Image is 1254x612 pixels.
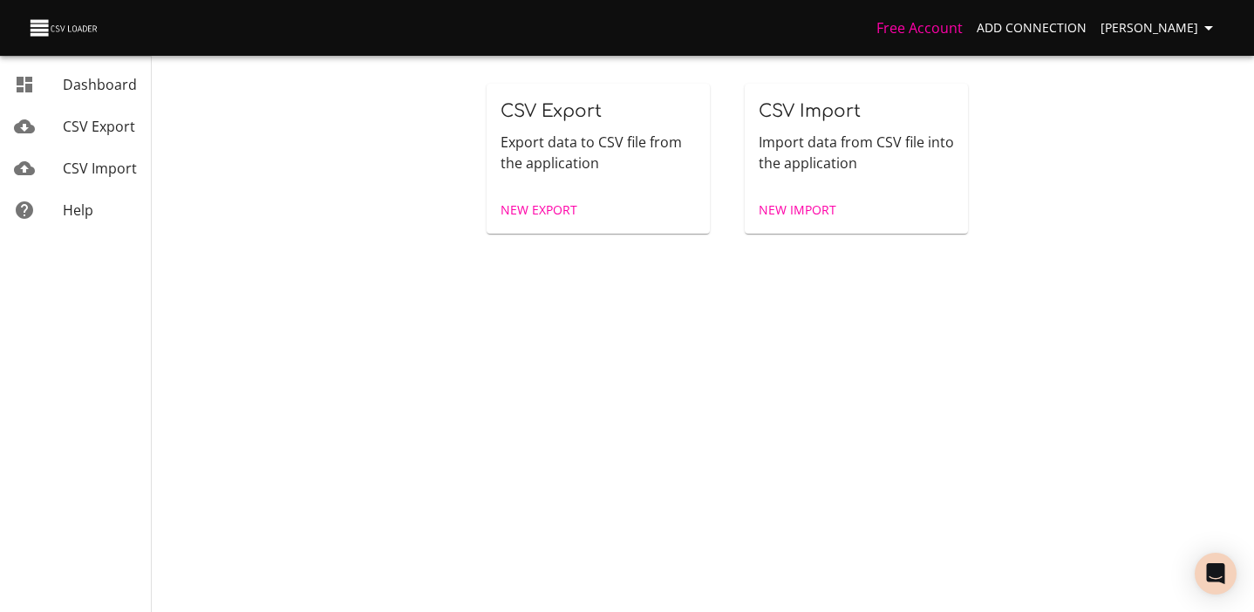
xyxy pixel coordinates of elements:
span: [PERSON_NAME] [1101,17,1219,39]
div: Open Intercom Messenger [1195,553,1237,595]
span: CSV Import [63,159,137,178]
span: CSV Export [63,117,135,136]
a: Add Connection [970,12,1094,44]
span: Add Connection [977,17,1087,39]
span: Dashboard [63,75,137,94]
p: Import data from CSV file into the application [759,132,954,173]
a: New Export [494,194,584,227]
a: New Import [752,194,843,227]
button: [PERSON_NAME] [1094,12,1226,44]
span: CSV Export [501,101,602,121]
img: CSV Loader [28,16,101,40]
span: Help [63,201,93,220]
a: Free Account [876,18,963,37]
span: CSV Import [759,101,861,121]
p: Export data to CSV file from the application [501,132,696,173]
span: New Export [501,200,577,221]
span: New Import [759,200,836,221]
